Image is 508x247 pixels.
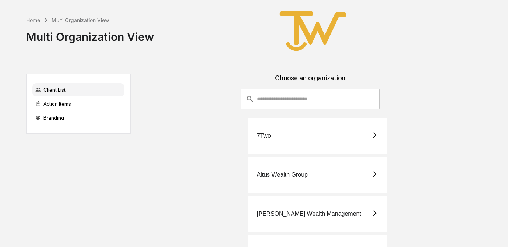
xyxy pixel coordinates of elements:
div: Client List [32,83,124,96]
div: 7Two [257,133,271,139]
div: Multi Organization View [26,24,154,43]
div: consultant-dashboard__filter-organizations-search-bar [241,89,380,109]
img: True West [276,6,350,56]
div: [PERSON_NAME] Wealth Management [257,211,361,217]
div: Home [26,17,40,23]
div: Choose an organization [137,74,483,89]
div: Branding [32,111,124,124]
div: Altus Wealth Group [257,172,308,178]
div: Action Items [32,97,124,110]
div: Multi Organization View [52,17,109,23]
